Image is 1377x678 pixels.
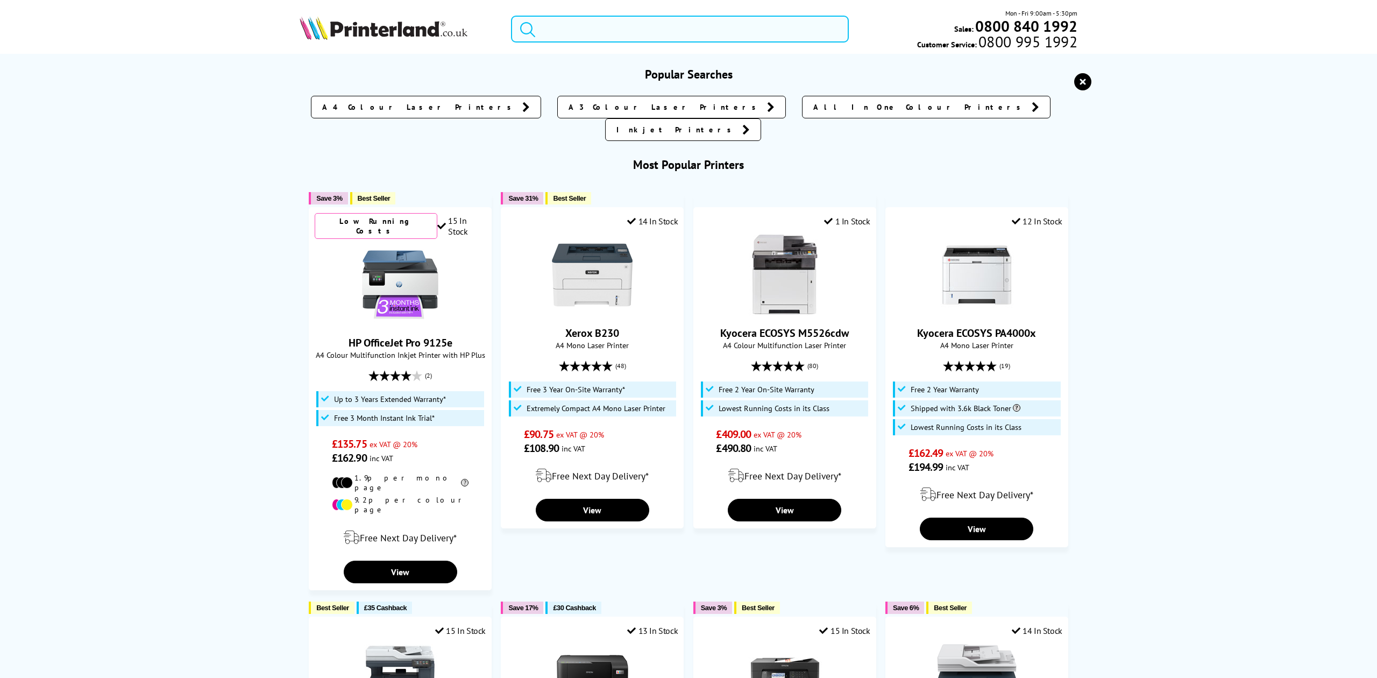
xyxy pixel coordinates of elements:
[1012,625,1062,636] div: 14 In Stock
[332,473,469,492] li: 1.9p per mono page
[334,414,435,422] span: Free 3 Month Instant Ink Trial*
[819,625,870,636] div: 15 In Stock
[911,423,1021,432] span: Lowest Running Costs in its Class
[437,215,486,237] div: 15 In Stock
[742,604,775,612] span: Best Seller
[315,350,486,360] span: A4 Colour Multifunction Inkjet Printer with HP Plus
[813,102,1026,112] span: All In One Colour Printers
[699,461,870,491] div: modal_delivery
[364,604,407,612] span: £35 Cashback
[946,462,969,472] span: inc VAT
[911,385,979,394] span: Free 2 Year Warranty
[734,602,780,614] button: Best Seller
[946,448,993,458] span: ex VAT @ 20%
[508,604,538,612] span: Save 17%
[615,356,626,376] span: (48)
[507,340,678,350] span: A4 Mono Laser Printer
[908,460,943,474] span: £194.99
[309,602,354,614] button: Best Seller
[999,356,1010,376] span: (19)
[536,499,649,521] a: View
[552,235,633,315] img: Xerox B230
[716,441,751,455] span: £490.80
[425,365,432,386] span: (2)
[332,495,469,514] li: 9.2p per colour page
[754,443,777,454] span: inc VAT
[315,213,437,239] div: Low Running Costs
[524,427,553,441] span: £90.75
[311,96,541,118] a: A4 Colour Laser Printers
[754,429,801,440] span: ex VAT @ 20%
[527,404,665,413] span: Extremely Compact A4 Mono Laser Printer
[802,96,1051,118] a: All In One Colour Printers
[975,16,1077,36] b: 0800 840 1992
[553,194,586,202] span: Best Seller
[719,404,829,413] span: Lowest Running Costs in its Class
[315,522,486,553] div: modal_delivery
[977,37,1077,47] span: 0800 995 1992
[934,604,967,612] span: Best Seller
[332,451,367,465] span: £162.90
[508,194,538,202] span: Save 31%
[891,340,1062,350] span: A4 Mono Laser Printer
[926,602,972,614] button: Best Seller
[511,16,848,43] input: Search p
[908,446,943,460] span: £162.49
[350,192,396,204] button: Best Seller
[360,316,441,327] a: HP OfficeJet Pro 9125e
[920,518,1033,540] a: View
[719,385,814,394] span: Free 2 Year On-Site Warranty
[322,102,517,112] span: A4 Colour Laser Printers
[701,604,727,612] span: Save 3%
[370,453,393,463] span: inc VAT
[616,124,737,135] span: Inkjet Printers
[936,307,1017,317] a: Kyocera ECOSYS PA4000x
[893,604,919,612] span: Save 6%
[744,235,825,315] img: Kyocera ECOSYS M5526cdw
[524,441,559,455] span: £108.90
[501,602,543,614] button: Save 17%
[370,439,417,449] span: ex VAT @ 20%
[334,395,446,404] span: Up to 3 Years Extended Warranty*
[891,479,1062,510] div: modal_delivery
[693,602,732,614] button: Save 3%
[911,404,1020,413] span: Shipped with 3.6k Black Toner
[309,192,347,204] button: Save 3%
[349,336,452,350] a: HP OfficeJet Pro 9125e
[627,625,678,636] div: 13 In Stock
[824,216,870,227] div: 1 In Stock
[300,16,498,42] a: Printerland Logo
[699,340,870,350] span: A4 Colour Multifunction Laser Printer
[627,216,678,227] div: 14 In Stock
[300,157,1077,172] h3: Most Popular Printers
[917,37,1077,50] span: Customer Service:
[300,67,1077,82] h3: Popular Searches
[556,429,604,440] span: ex VAT @ 20%
[360,244,441,325] img: HP OfficeJet Pro 9125e
[507,461,678,491] div: modal_delivery
[501,192,543,204] button: Save 31%
[545,602,601,614] button: £30 Cashback
[553,604,595,612] span: £30 Cashback
[545,192,591,204] button: Best Seller
[605,118,761,141] a: Inkjet Printers
[569,102,762,112] span: A3 Colour Laser Printers
[557,96,786,118] a: A3 Colour Laser Printers
[344,561,457,583] a: View
[435,625,486,636] div: 15 In Stock
[974,21,1077,31] a: 0800 840 1992
[332,437,367,451] span: £135.75
[552,307,633,317] a: Xerox B230
[300,16,467,40] img: Printerland Logo
[807,356,818,376] span: (80)
[316,194,342,202] span: Save 3%
[358,194,391,202] span: Best Seller
[316,604,349,612] span: Best Seller
[728,499,841,521] a: View
[357,602,412,614] button: £35 Cashback
[527,385,625,394] span: Free 3 Year On-Site Warranty*
[1005,8,1077,18] span: Mon - Fri 9:00am - 5:30pm
[954,24,974,34] span: Sales:
[1012,216,1062,227] div: 12 In Stock
[716,427,751,441] span: £409.00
